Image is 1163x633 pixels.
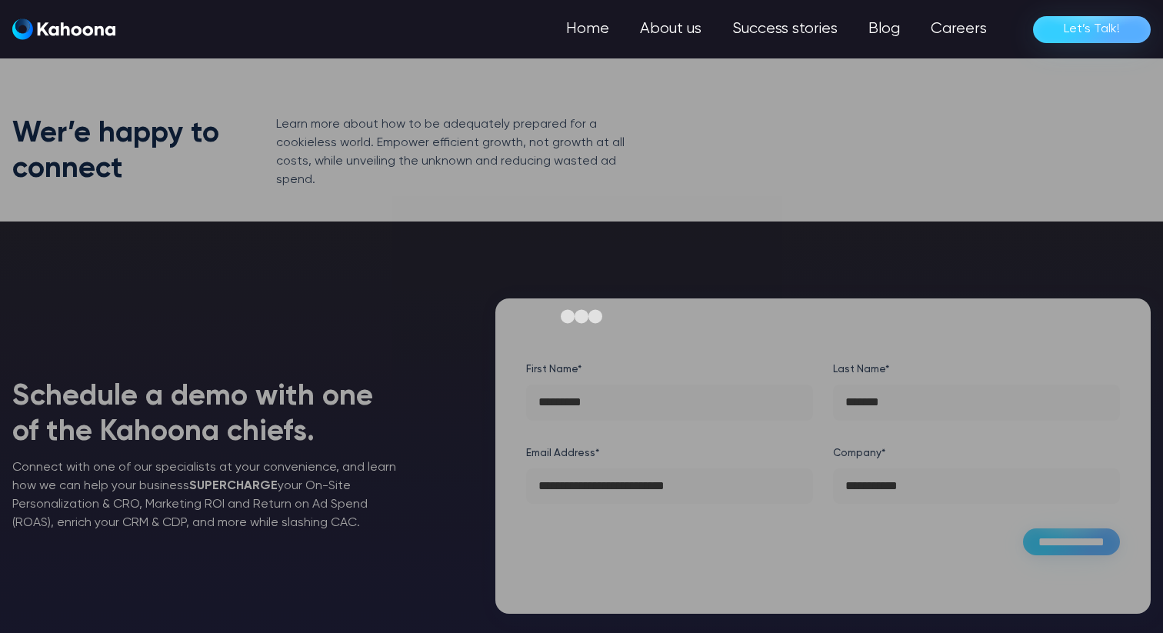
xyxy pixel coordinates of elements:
img: Kahoona logo white [12,18,115,40]
a: Home [551,14,625,45]
a: Blog [853,14,915,45]
div: Let’s Talk! [1064,17,1120,42]
a: About us [625,14,717,45]
a: Careers [915,14,1002,45]
a: home [12,18,115,41]
a: Let’s Talk! [1033,16,1151,43]
iframe: Select a Date & Time - Calendly [197,48,966,586]
a: Success stories [717,14,853,45]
